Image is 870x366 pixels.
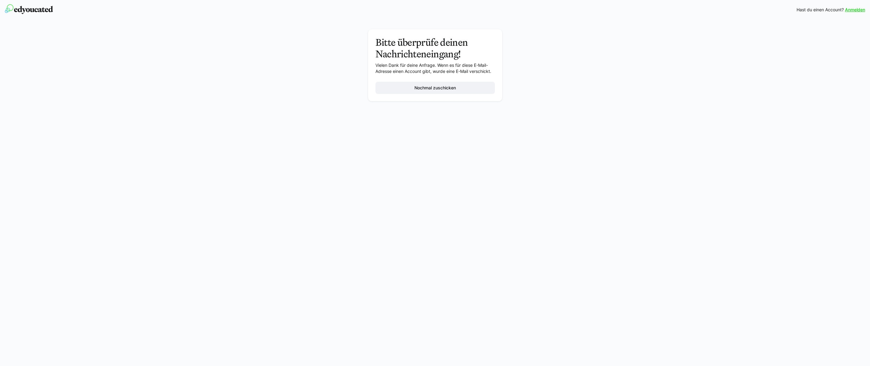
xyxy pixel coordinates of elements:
[375,82,495,94] button: Nochmal zuschicken
[845,7,865,13] a: Anmelden
[375,62,495,74] p: Vielen Dank für deine Anfrage. Wenn es für diese E-Mail-Adresse einen Account gibt, wurde eine E-...
[797,7,844,13] span: Hast du einen Account?
[5,4,53,14] img: edyoucated
[375,37,495,60] h3: Bitte überprüfe deinen Nachrichteneingang!
[414,85,457,91] span: Nochmal zuschicken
